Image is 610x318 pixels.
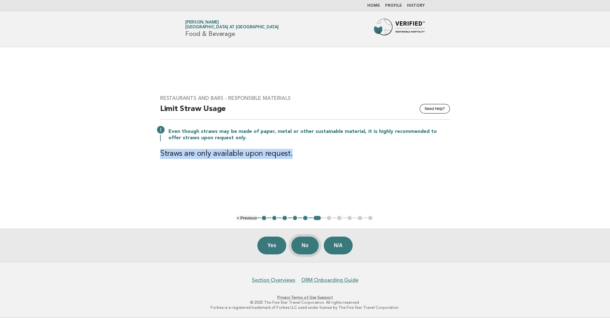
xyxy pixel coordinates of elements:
[374,19,425,39] img: Forbes Travel Guide
[252,277,295,283] a: Section Overviews
[261,215,267,221] button: 1
[257,237,287,254] button: Yes
[292,215,298,221] button: 4
[111,295,499,300] p: · ·
[291,295,316,300] a: Terms of Use
[111,300,499,305] p: © 2025 The Five Star Travel Corporation. All rights reserved.
[281,215,288,221] button: 3
[277,295,290,300] a: Privacy
[168,128,450,141] p: Even though straws may be made of paper, metal or other sustainable material, it is highly recomm...
[317,295,333,300] a: Support
[271,215,278,221] button: 2
[111,305,499,310] p: Forbes is a registered trademark of Forbes LLC used under license by The Five Star Travel Corpora...
[302,277,358,283] a: DRM Onboarding Guide
[291,237,318,254] button: No
[160,95,450,101] h3: Restaurants and Bars - Responsible Materials
[367,4,380,8] a: Home
[407,4,425,8] a: History
[160,149,450,159] h3: Straws are only available upon request.
[385,4,402,8] a: Profile
[160,104,450,120] h2: Limit Straw Usage
[185,20,279,29] a: [PERSON_NAME][GEOGRAPHIC_DATA] at [GEOGRAPHIC_DATA]
[324,237,353,254] button: N/A
[185,25,279,30] span: [GEOGRAPHIC_DATA] at [GEOGRAPHIC_DATA]
[313,215,322,221] button: 6
[185,21,279,37] h1: Food & Beverage
[302,215,308,221] button: 5
[420,104,450,114] button: Need Help?
[237,216,257,220] button: < Previous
